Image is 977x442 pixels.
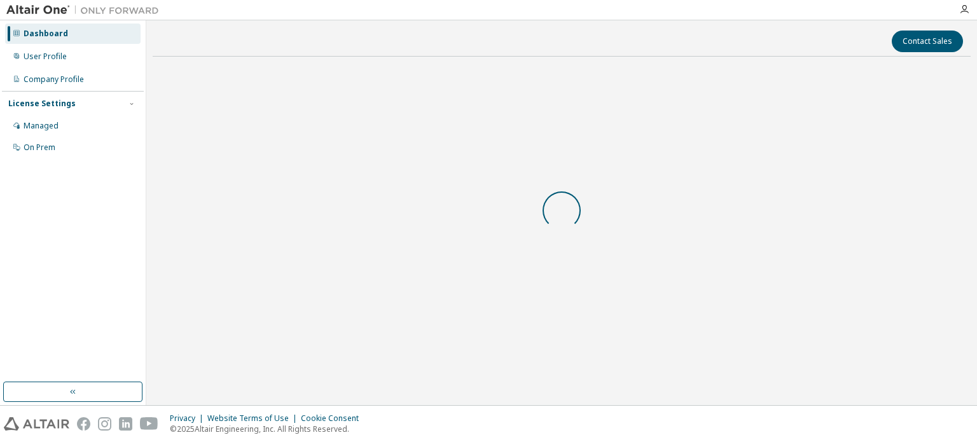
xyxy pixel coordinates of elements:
[8,99,76,109] div: License Settings
[24,121,59,131] div: Managed
[24,52,67,62] div: User Profile
[301,413,366,424] div: Cookie Consent
[207,413,301,424] div: Website Terms of Use
[77,417,90,431] img: facebook.svg
[24,74,84,85] div: Company Profile
[170,413,207,424] div: Privacy
[892,31,963,52] button: Contact Sales
[4,417,69,431] img: altair_logo.svg
[6,4,165,17] img: Altair One
[24,29,68,39] div: Dashboard
[140,417,158,431] img: youtube.svg
[24,142,55,153] div: On Prem
[170,424,366,434] p: © 2025 Altair Engineering, Inc. All Rights Reserved.
[119,417,132,431] img: linkedin.svg
[98,417,111,431] img: instagram.svg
